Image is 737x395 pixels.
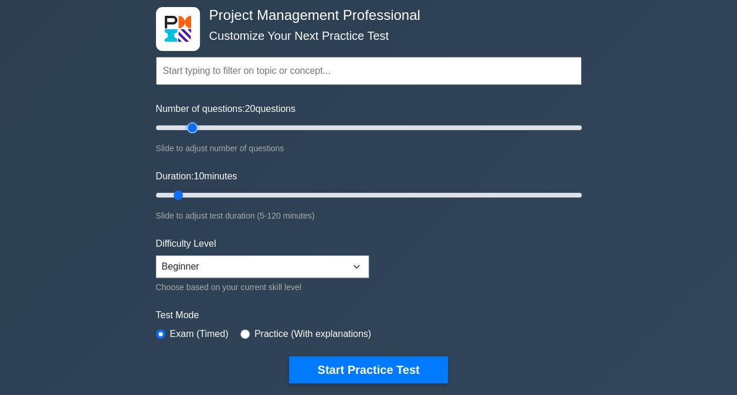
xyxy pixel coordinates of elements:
label: Practice (With explanations) [254,327,371,341]
button: Start Practice Test [289,356,447,383]
label: Test Mode [156,308,582,322]
span: 20 [245,104,256,114]
label: Exam (Timed) [170,327,229,341]
div: Choose based on your current skill level [156,280,369,294]
span: 10 [193,171,204,181]
label: Number of questions: questions [156,102,296,116]
input: Start typing to filter on topic or concept... [156,57,582,85]
div: Slide to adjust number of questions [156,141,582,155]
h4: Project Management Professional [205,7,524,24]
div: Slide to adjust test duration (5-120 minutes) [156,209,582,223]
label: Difficulty Level [156,237,216,251]
label: Duration: minutes [156,169,237,183]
